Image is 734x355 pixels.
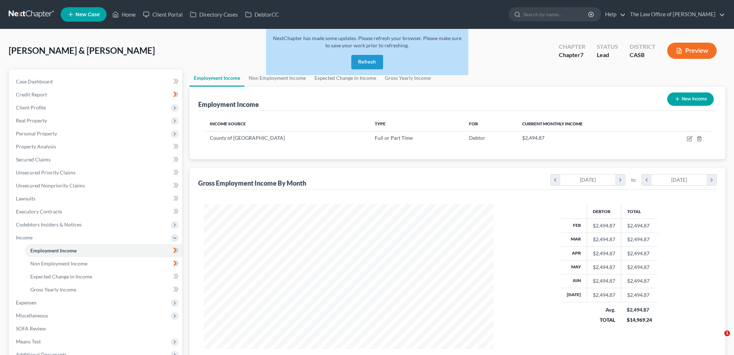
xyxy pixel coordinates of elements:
span: Employment Income [30,247,77,254]
button: Preview [667,43,717,59]
a: Client Portal [139,8,186,21]
span: Real Property [16,117,47,124]
td: $2,494.87 [621,274,658,288]
td: $2,494.87 [621,288,658,302]
a: Expected Change in Income [25,270,182,283]
div: Chapter [559,51,585,59]
span: Personal Property [16,130,57,137]
a: DebtorCC [242,8,282,21]
i: chevron_right [615,174,625,185]
span: Miscellaneous [16,312,48,319]
span: Type [375,121,386,126]
td: $2,494.87 [621,260,658,274]
th: Total [621,204,658,218]
span: $2,494.87 [522,135,544,141]
th: Feb [561,219,587,233]
span: Non Employment Income [30,260,87,267]
span: For [469,121,478,126]
span: Gross Yearly Income [30,286,76,293]
th: Jun [561,274,587,288]
th: Apr [561,246,587,260]
span: Client Profile [16,104,46,111]
span: Means Test [16,338,41,345]
a: Directory Cases [186,8,242,21]
span: Expected Change in Income [30,273,92,280]
div: [DATE] [652,174,707,185]
span: Credit Report [16,91,47,98]
div: $2,494.87 [593,222,615,229]
span: Income Source [210,121,246,126]
iframe: Intercom live chat [709,330,727,348]
span: Unsecured Nonpriority Claims [16,182,85,189]
div: Lead [597,51,618,59]
a: Employment Income [25,244,182,257]
div: District [630,43,656,51]
span: Property Analysis [16,143,56,150]
span: SOFA Review [16,325,46,332]
th: Mar [561,233,587,246]
div: CASB [630,51,656,59]
span: Debtor [469,135,485,141]
a: SOFA Review [10,322,182,335]
div: [DATE] [560,174,616,185]
button: New Income [667,92,714,106]
button: Refresh [351,55,383,69]
div: TOTAL [592,316,615,324]
span: Codebtors Insiders & Notices [16,221,82,228]
div: $14,969.24 [627,316,652,324]
a: Home [109,8,139,21]
a: Non Employment Income [244,69,310,87]
span: Expenses [16,299,36,306]
a: Lawsuits [10,192,182,205]
span: County of [GEOGRAPHIC_DATA] [210,135,285,141]
th: [DATE] [561,288,587,302]
span: Income [16,234,32,241]
span: 7 [580,51,583,58]
div: Gross Employment Income By Month [198,179,306,187]
span: Current Monthly Income [522,121,583,126]
span: Case Dashboard [16,78,53,85]
th: May [561,260,587,274]
a: Non Employment Income [25,257,182,270]
th: Debtor [587,204,621,218]
span: to [631,176,636,183]
div: $2,494.87 [593,236,615,243]
td: $2,494.87 [621,246,658,260]
i: chevron_left [642,174,652,185]
a: The Law Office of [PERSON_NAME] [626,8,725,21]
span: New Case [75,12,100,17]
td: $2,494.87 [621,233,658,246]
a: Unsecured Nonpriority Claims [10,179,182,192]
a: Gross Yearly Income [25,283,182,296]
a: Secured Claims [10,153,182,166]
i: chevron_left [551,174,560,185]
a: Credit Report [10,88,182,101]
i: chevron_right [707,174,716,185]
div: Chapter [559,43,585,51]
span: [PERSON_NAME] & [PERSON_NAME] [9,45,155,56]
div: $2,494.87 [627,306,652,313]
div: Employment Income [198,100,259,109]
a: Case Dashboard [10,75,182,88]
a: Employment Income [190,69,244,87]
input: Search by name... [523,8,589,21]
a: Help [601,8,626,21]
span: Full or Part Time [375,135,413,141]
div: $2,494.87 [593,277,615,285]
span: Lawsuits [16,195,35,202]
a: Executory Contracts [10,205,182,218]
a: Property Analysis [10,140,182,153]
div: Status [597,43,618,51]
span: NextChapter has made some updates. Please refresh your browser. Please make sure to save your wor... [273,35,461,48]
span: Executory Contracts [16,208,62,215]
td: $2,494.87 [621,219,658,233]
div: $2,494.87 [593,291,615,299]
div: $2,494.87 [593,264,615,271]
a: Unsecured Priority Claims [10,166,182,179]
span: 1 [724,330,730,336]
span: Unsecured Priority Claims [16,169,75,176]
div: Avg. [592,306,615,313]
div: $2,494.87 [593,250,615,257]
span: Secured Claims [16,156,51,163]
